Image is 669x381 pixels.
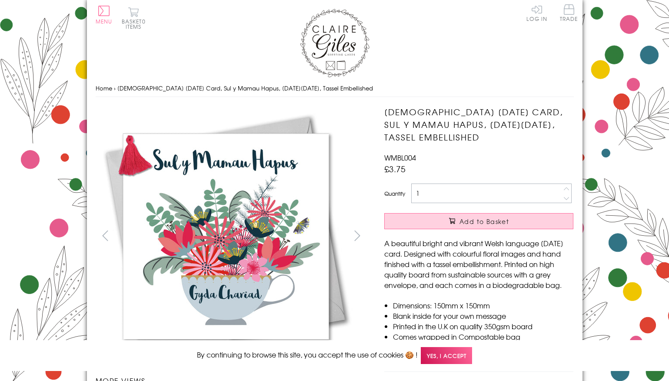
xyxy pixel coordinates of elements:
[384,213,573,229] button: Add to Basket
[96,17,113,25] span: Menu
[526,4,547,21] a: Log In
[114,84,116,92] span: ›
[95,106,356,367] img: Welsh Mother's Day Card, Sul y Mamau Hapus, Mothering Sunday, Tassel Embellished
[393,321,573,331] li: Printed in the U.K on quality 350gsm board
[393,300,573,311] li: Dimensions: 150mm x 150mm
[122,7,146,29] button: Basket0 items
[421,347,472,364] span: Yes, I accept
[384,152,416,163] span: WMBL004
[367,106,628,367] img: Welsh Mother's Day Card, Sul y Mamau Hapus, Mothering Sunday, Tassel Embellished
[560,4,578,21] span: Trade
[560,4,578,23] a: Trade
[96,80,574,97] nav: breadcrumbs
[459,217,509,226] span: Add to Basket
[384,163,406,175] span: £3.75
[384,238,573,290] p: A beautiful bright and vibrant Welsh language [DATE] card. Designed with colourful floral images ...
[347,226,367,245] button: next
[96,226,115,245] button: prev
[300,9,369,77] img: Claire Giles Greetings Cards
[126,17,146,30] span: 0 items
[96,84,112,92] a: Home
[384,190,405,197] label: Quantity
[117,84,373,92] span: [DEMOGRAPHIC_DATA] [DATE] Card, Sul y Mamau Hapus, [DATE][DATE], Tassel Embellished
[393,311,573,321] li: Blank inside for your own message
[384,106,573,143] h1: [DEMOGRAPHIC_DATA] [DATE] Card, Sul y Mamau Hapus, [DATE][DATE], Tassel Embellished
[393,331,573,342] li: Comes wrapped in Compostable bag
[96,6,113,24] button: Menu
